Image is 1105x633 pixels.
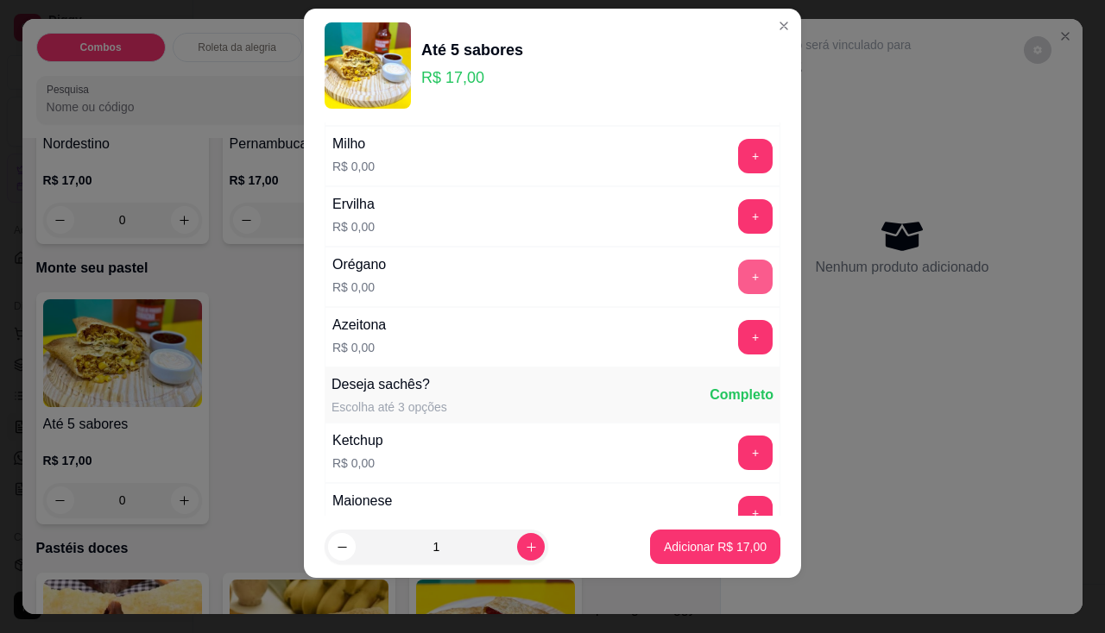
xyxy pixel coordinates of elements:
div: Escolha até 3 opções [331,398,447,416]
div: Ketchup [332,430,383,451]
p: R$ 0,00 [332,339,386,356]
button: add [738,139,773,173]
img: product-image [325,22,411,109]
button: decrease-product-quantity [328,533,356,561]
button: add [738,496,773,530]
button: Close [770,12,798,40]
p: R$ 0,00 [332,158,375,175]
button: add [738,199,773,234]
button: add [738,320,773,354]
div: Milho [332,134,375,154]
p: R$ 0,00 [332,454,383,472]
div: Azeitona [332,315,386,335]
div: Maionese [332,491,392,511]
div: Deseja sachês? [331,374,447,395]
div: Orégano [332,254,386,275]
div: Completo [710,385,773,405]
div: Ervilha [332,194,375,215]
button: add [738,260,773,294]
button: add [738,436,773,470]
div: Até 5 sabores [421,38,523,62]
p: Adicionar R$ 17,00 [664,538,767,555]
p: R$ 17,00 [421,66,523,90]
p: R$ 0,00 [332,279,386,296]
button: increase-product-quantity [517,533,545,561]
p: R$ 0,00 [332,218,375,235]
p: R$ 0,00 [332,515,392,532]
button: Adicionar R$ 17,00 [650,530,780,564]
